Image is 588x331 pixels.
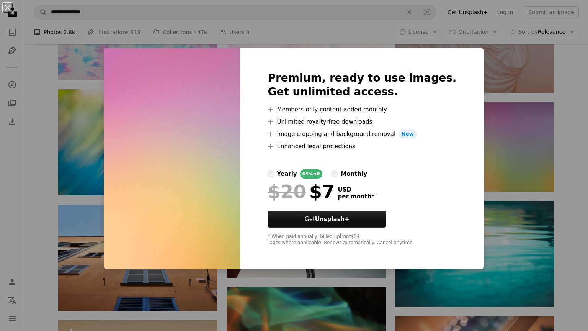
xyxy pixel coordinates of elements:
[300,169,323,179] div: 65% off
[268,182,306,202] span: $20
[268,117,456,126] li: Unlimited royalty-free downloads
[277,169,297,179] div: yearly
[268,71,456,99] h2: Premium, ready to use images. Get unlimited access.
[268,105,456,114] li: Members-only content added monthly
[268,171,274,177] input: yearly65%off
[268,211,386,228] button: GetUnsplash+
[338,186,374,193] span: USD
[268,182,335,202] div: $7
[341,169,367,179] div: monthly
[268,129,456,139] li: Image cropping and background removal
[338,193,374,200] span: per month *
[104,48,240,269] img: premium_photo-1701786270219-54fa80774e3f
[315,216,350,223] strong: Unsplash+
[399,129,417,139] span: New
[268,142,456,151] li: Enhanced legal protections
[332,171,338,177] input: monthly
[268,234,456,246] div: * When paid annually, billed upfront $84 Taxes where applicable. Renews automatically. Cancel any...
